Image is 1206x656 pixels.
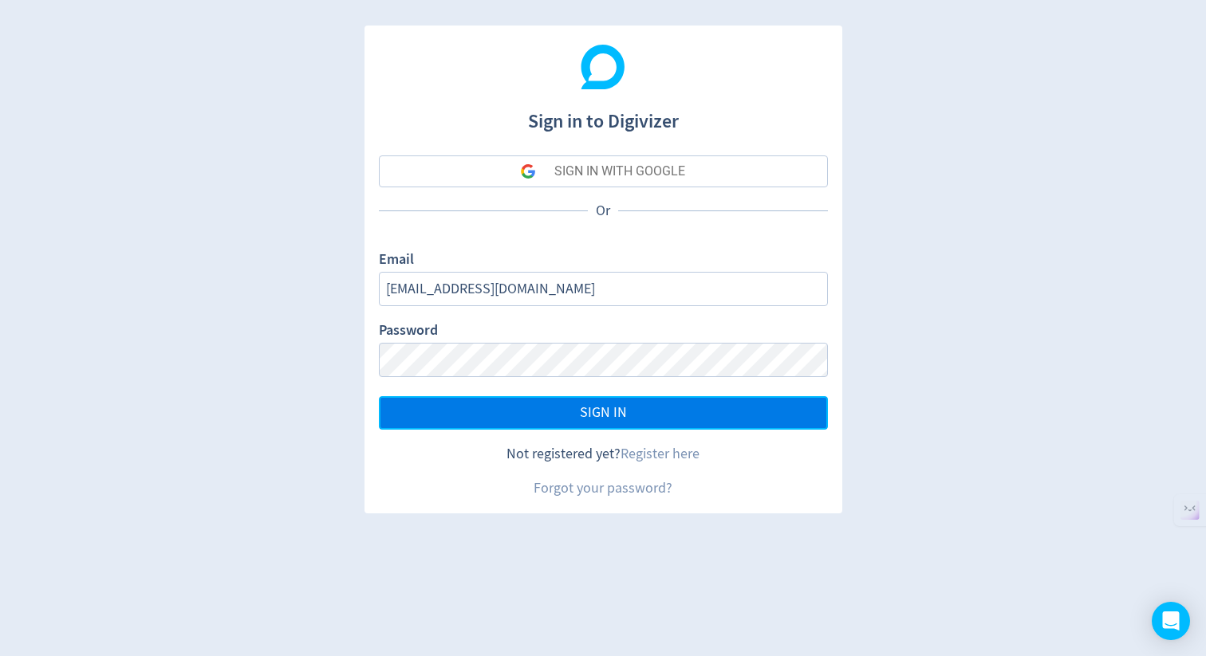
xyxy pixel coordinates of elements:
button: SIGN IN [379,396,828,430]
a: Register here [621,445,700,463]
div: Open Intercom Messenger [1152,602,1190,640]
img: Digivizer Logo [581,45,625,89]
label: Email [379,249,414,272]
label: Password [379,320,438,343]
button: SIGN IN WITH GOOGLE [379,155,828,187]
a: Forgot your password? [534,479,672,497]
p: Or [588,201,618,221]
div: SIGN IN WITH GOOGLE [554,155,685,187]
span: SIGN IN [580,406,627,420]
h1: Sign in to Digivizer [379,94,828,136]
div: Not registered yet? [379,444,828,464]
